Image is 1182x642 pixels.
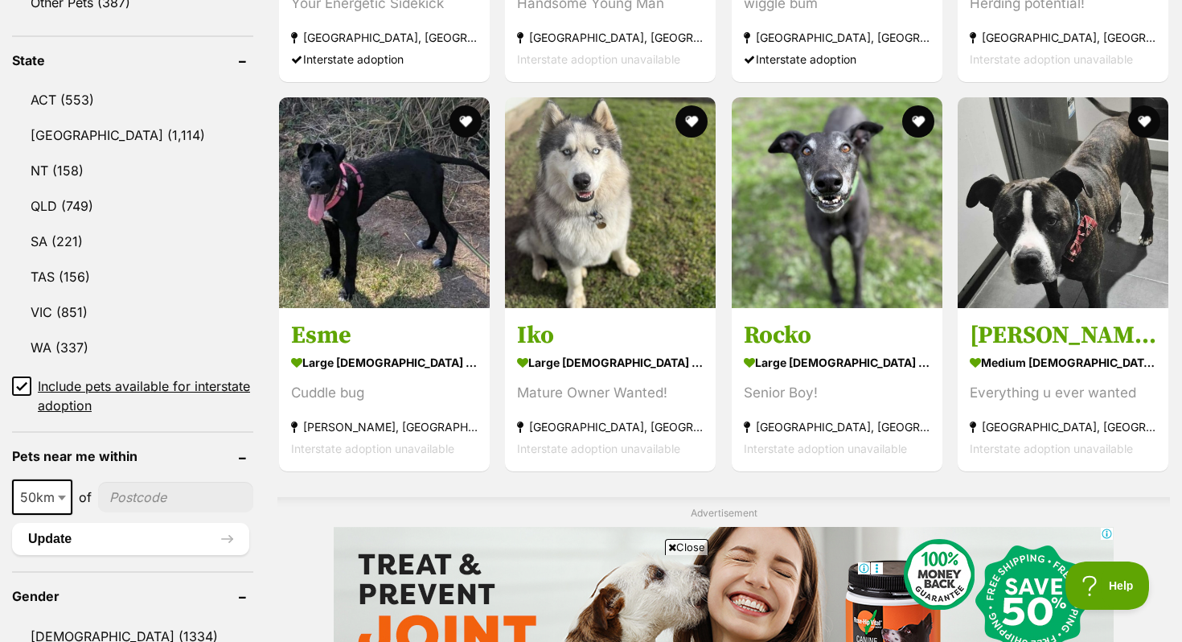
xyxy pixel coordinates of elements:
[505,308,716,471] a: Iko large [DEMOGRAPHIC_DATA] Dog Mature Owner Wanted! [GEOGRAPHIC_DATA], [GEOGRAPHIC_DATA] Inters...
[449,105,482,138] button: favourite
[12,295,253,329] a: VIC (851)
[970,52,1133,66] span: Interstate adoption unavailable
[676,105,708,138] button: favourite
[12,260,253,294] a: TAS (156)
[79,488,92,507] span: of
[12,224,253,258] a: SA (221)
[12,449,253,463] header: Pets near me within
[958,97,1168,308] img: Cruz - Bull Arab Dog
[517,52,680,66] span: Interstate adoption unavailable
[291,416,478,438] strong: [PERSON_NAME], [GEOGRAPHIC_DATA]
[12,479,72,515] span: 50km
[744,442,907,455] span: Interstate adoption unavailable
[12,189,253,223] a: QLD (749)
[970,27,1156,48] strong: [GEOGRAPHIC_DATA], [GEOGRAPHIC_DATA]
[517,382,704,404] div: Mature Owner Wanted!
[958,308,1168,471] a: [PERSON_NAME] medium [DEMOGRAPHIC_DATA] Dog Everything u ever wanted [GEOGRAPHIC_DATA], [GEOGRAPH...
[1065,562,1150,610] iframe: Help Scout Beacon - Open
[291,351,478,374] strong: large [DEMOGRAPHIC_DATA] Dog
[291,382,478,404] div: Cuddle bug
[970,442,1133,455] span: Interstate adoption unavailable
[98,482,253,512] input: postcode
[902,105,934,138] button: favourite
[970,416,1156,438] strong: [GEOGRAPHIC_DATA], [GEOGRAPHIC_DATA]
[12,83,253,117] a: ACT (553)
[279,308,490,471] a: Esme large [DEMOGRAPHIC_DATA] Dog Cuddle bug [PERSON_NAME], [GEOGRAPHIC_DATA] Interstate adoption...
[744,416,930,438] strong: [GEOGRAPHIC_DATA], [GEOGRAPHIC_DATA]
[732,97,942,308] img: Rocko - Greyhound Dog
[291,27,478,48] strong: [GEOGRAPHIC_DATA], [GEOGRAPHIC_DATA]
[517,442,680,455] span: Interstate adoption unavailable
[744,27,930,48] strong: [GEOGRAPHIC_DATA], [GEOGRAPHIC_DATA]
[12,118,253,152] a: [GEOGRAPHIC_DATA] (1,114)
[517,416,704,438] strong: [GEOGRAPHIC_DATA], [GEOGRAPHIC_DATA]
[505,97,716,308] img: Iko - Siberian Husky Dog
[38,377,253,415] span: Include pets available for interstate adoption
[732,308,942,471] a: Rocko large [DEMOGRAPHIC_DATA] Dog Senior Boy! [GEOGRAPHIC_DATA], [GEOGRAPHIC_DATA] Interstate ad...
[517,351,704,374] strong: large [DEMOGRAPHIC_DATA] Dog
[665,539,708,555] span: Close
[744,48,930,70] div: Interstate adoption
[12,154,253,187] a: NT (158)
[14,486,71,508] span: 50km
[12,377,253,415] a: Include pets available for interstate adoption
[1128,105,1160,138] button: favourite
[12,523,249,555] button: Update
[291,320,478,351] h3: Esme
[744,351,930,374] strong: large [DEMOGRAPHIC_DATA] Dog
[12,53,253,68] header: State
[517,27,704,48] strong: [GEOGRAPHIC_DATA], [GEOGRAPHIC_DATA]
[291,48,478,70] div: Interstate adoption
[744,382,930,404] div: Senior Boy!
[279,97,490,308] img: Esme - Great Dane Dog
[744,320,930,351] h3: Rocko
[517,320,704,351] h3: Iko
[12,589,253,603] header: Gender
[298,562,884,634] iframe: Advertisement
[12,331,253,364] a: WA (337)
[970,351,1156,374] strong: medium [DEMOGRAPHIC_DATA] Dog
[970,320,1156,351] h3: [PERSON_NAME]
[291,442,454,455] span: Interstate adoption unavailable
[970,382,1156,404] div: Everything u ever wanted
